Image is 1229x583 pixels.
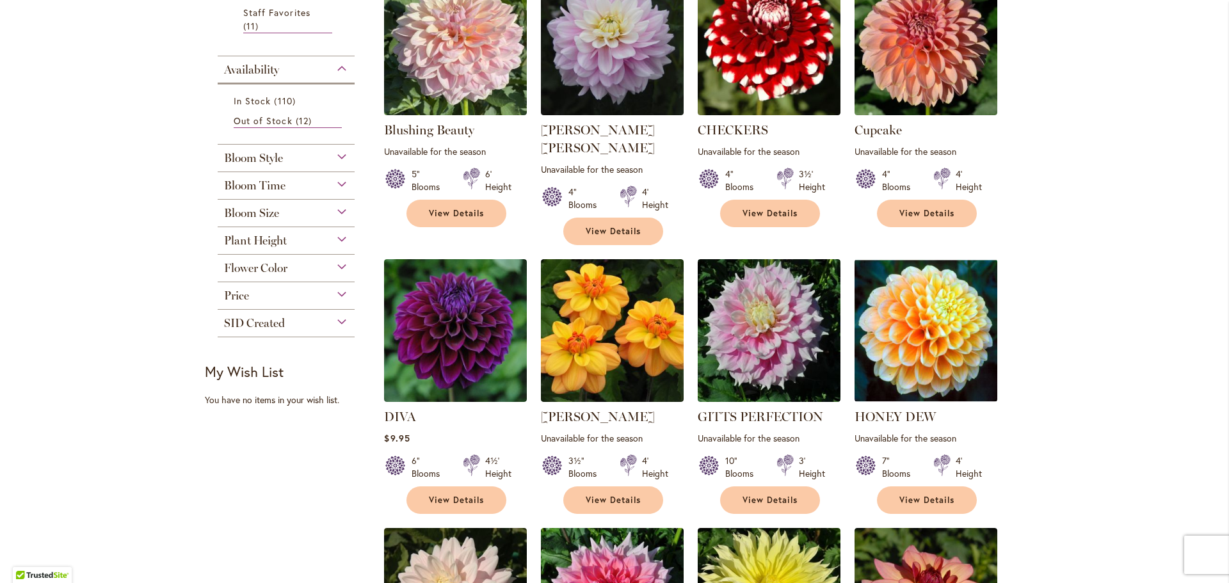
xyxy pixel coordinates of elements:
[429,495,484,506] span: View Details
[224,261,287,275] span: Flower Color
[384,122,474,138] a: Blushing Beauty
[720,486,820,514] a: View Details
[243,19,262,33] span: 11
[224,289,249,303] span: Price
[855,432,997,444] p: Unavailable for the season
[541,259,684,402] img: Ginger Snap
[855,392,997,404] a: Honey Dew
[568,186,604,211] div: 4" Blooms
[882,168,918,193] div: 4" Blooms
[224,234,287,248] span: Plant Height
[224,179,285,193] span: Bloom Time
[485,454,511,480] div: 4½' Height
[855,259,997,402] img: Honey Dew
[568,454,604,480] div: 3½" Blooms
[234,94,342,108] a: In Stock 110
[855,145,997,157] p: Unavailable for the season
[234,95,271,107] span: In Stock
[384,409,416,424] a: DIVA
[698,392,840,404] a: GITTS PERFECTION
[384,145,527,157] p: Unavailable for the season
[642,186,668,211] div: 4' Height
[384,392,527,404] a: Diva
[412,454,447,480] div: 6" Blooms
[274,94,298,108] span: 110
[698,409,823,424] a: GITTS PERFECTION
[485,168,511,193] div: 6' Height
[541,106,684,118] a: Charlotte Mae
[412,168,447,193] div: 5" Blooms
[406,486,506,514] a: View Details
[429,208,484,219] span: View Details
[243,6,332,33] a: Staff Favorites
[205,394,376,406] div: You have no items in your wish list.
[956,168,982,193] div: 4' Height
[234,114,342,128] a: Out of Stock 12
[243,6,310,19] span: Staff Favorites
[799,168,825,193] div: 3½' Height
[698,259,840,402] img: GITTS PERFECTION
[899,208,954,219] span: View Details
[855,106,997,118] a: Cupcake
[563,486,663,514] a: View Details
[541,432,684,444] p: Unavailable for the season
[586,226,641,237] span: View Details
[698,145,840,157] p: Unavailable for the season
[10,538,45,573] iframe: Launch Accessibility Center
[799,454,825,480] div: 3' Height
[743,495,798,506] span: View Details
[384,106,527,118] a: Blushing Beauty
[720,200,820,227] a: View Details
[296,114,315,127] span: 12
[899,495,954,506] span: View Details
[882,454,918,480] div: 7" Blooms
[384,259,527,402] img: Diva
[563,218,663,245] a: View Details
[205,362,284,381] strong: My Wish List
[224,63,279,77] span: Availability
[698,432,840,444] p: Unavailable for the season
[234,115,293,127] span: Out of Stock
[698,106,840,118] a: CHECKERS
[541,392,684,404] a: Ginger Snap
[541,163,684,175] p: Unavailable for the season
[725,454,761,480] div: 10" Blooms
[642,454,668,480] div: 4' Height
[224,151,283,165] span: Bloom Style
[877,486,977,514] a: View Details
[855,122,902,138] a: Cupcake
[224,206,279,220] span: Bloom Size
[541,122,655,156] a: [PERSON_NAME] [PERSON_NAME]
[384,432,410,444] span: $9.95
[224,316,285,330] span: SID Created
[956,454,982,480] div: 4' Height
[725,168,761,193] div: 4" Blooms
[541,409,655,424] a: [PERSON_NAME]
[586,495,641,506] span: View Details
[743,208,798,219] span: View Details
[877,200,977,227] a: View Details
[855,409,936,424] a: HONEY DEW
[406,200,506,227] a: View Details
[698,122,768,138] a: CHECKERS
